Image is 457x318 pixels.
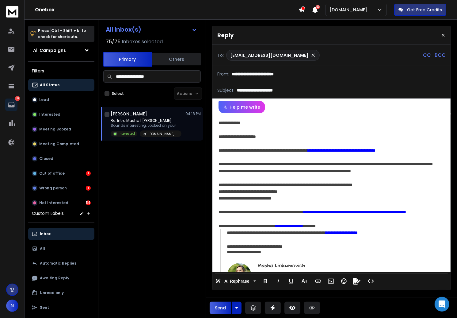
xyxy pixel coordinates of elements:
[28,67,94,75] h3: Filters
[35,6,299,14] h1: Onebox
[39,112,60,117] p: Interested
[122,38,163,45] h3: Inboxes selected
[86,200,91,205] div: 54
[40,305,49,310] p: Sent
[214,275,257,287] button: AI Rephrase
[39,97,49,102] p: Lead
[39,142,79,146] p: Meeting Completed
[111,123,181,128] p: Sounds interesting. Looked on your
[106,38,120,45] span: 75 / 75
[40,261,76,266] p: Automatic Replies
[28,301,94,314] button: Sent
[217,87,234,93] p: Subject:
[111,111,147,117] h1: [PERSON_NAME]
[148,132,178,136] p: [DOMAIN_NAME] | 22.7k Coaches & Consultants
[5,99,17,111] a: 56
[39,156,53,161] p: Closed
[28,138,94,150] button: Meeting Completed
[407,7,442,13] p: Get Free Credits
[435,52,446,59] p: BCC
[28,272,94,284] button: Awaiting Reply
[365,275,377,287] button: Code View
[230,52,308,58] p: [EMAIL_ADDRESS][DOMAIN_NAME]
[101,23,202,36] button: All Inbox(s)
[217,71,229,77] p: From:
[28,79,94,91] button: All Status
[316,5,320,9] span: 50
[86,171,91,176] div: 1
[28,44,94,56] button: All Campaigns
[112,91,124,96] label: Select
[435,297,449,312] div: Open Intercom Messenger
[217,31,234,40] p: Reply
[39,171,65,176] p: Out of office
[103,52,152,67] button: Primary
[111,118,181,123] p: Re: Intro Masha | [PERSON_NAME]
[15,96,20,101] p: 56
[28,94,94,106] button: Lead
[32,210,64,216] h3: Custom Labels
[210,302,231,314] button: Send
[106,26,141,33] h1: All Inbox(s)
[39,127,71,132] p: Meeting Booked
[351,275,363,287] button: Signature
[86,186,91,191] div: 1
[185,111,201,116] p: 04:18 PM
[6,6,18,17] img: logo
[40,231,51,236] p: Inbox
[219,101,265,113] button: Help me write
[223,279,251,284] span: AI Rephrase
[423,52,431,59] p: CC
[28,257,94,270] button: Automatic Replies
[28,123,94,135] button: Meeting Booked
[28,228,94,240] button: Inbox
[338,275,350,287] button: Emoticons
[28,108,94,121] button: Interested
[329,7,370,13] p: [DOMAIN_NAME]
[28,197,94,209] button: Not Interested54
[217,52,224,58] p: To:
[50,27,80,34] span: Ctrl + Shift + k
[28,167,94,180] button: Out of office1
[119,131,135,136] p: Interested
[28,242,94,255] button: All
[28,182,94,194] button: Wrong person1
[40,290,64,295] p: Unread only
[394,4,446,16] button: Get Free Credits
[28,153,94,165] button: Closed
[152,52,201,66] button: Others
[6,300,18,312] button: N
[40,276,69,281] p: Awaiting Reply
[40,246,45,251] p: All
[39,200,68,205] p: Not Interested
[260,275,271,287] button: Bold (Ctrl+B)
[38,28,86,40] p: Press to check for shortcuts.
[28,287,94,299] button: Unread only
[39,186,67,191] p: Wrong person
[33,47,66,53] h1: All Campaigns
[40,83,59,87] p: All Status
